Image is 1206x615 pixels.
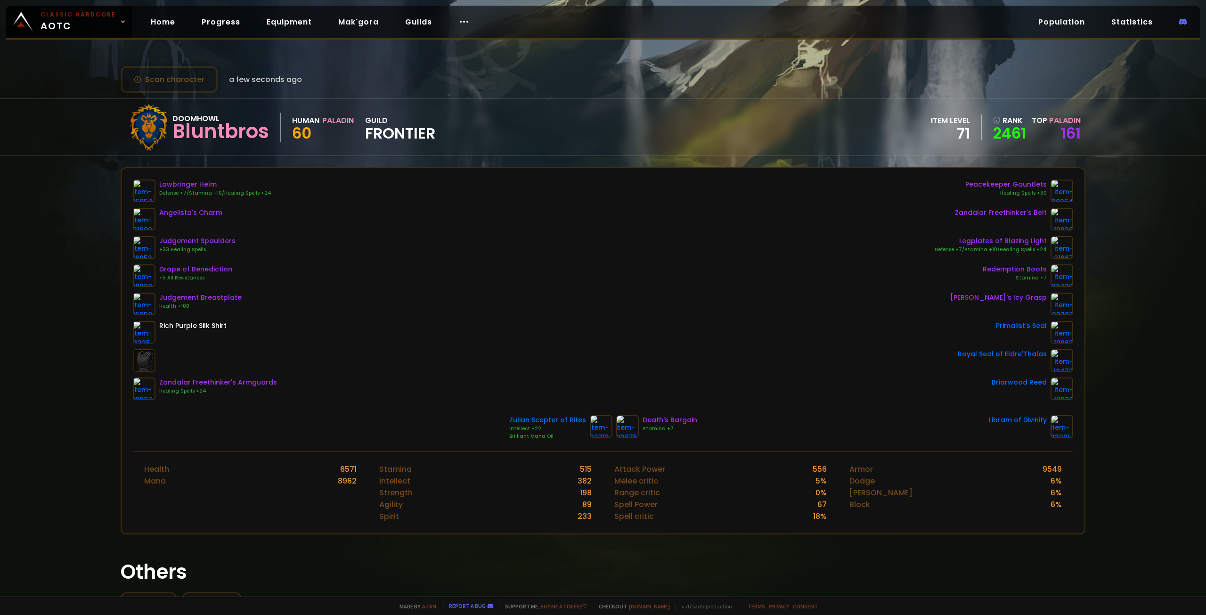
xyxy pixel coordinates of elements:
div: 67 [817,499,827,510]
div: 89 [582,499,592,510]
span: Made by [394,603,436,610]
a: [DOMAIN_NAME] [629,603,670,610]
div: Dodge [849,475,875,487]
div: Block [849,499,870,510]
div: 6571 [340,463,357,475]
div: rank [993,115,1026,126]
div: +5 All Resistances [159,274,232,282]
div: Agility [379,499,403,510]
div: Attack Power [614,463,665,475]
div: 382 [578,475,592,487]
div: Top [1032,115,1081,126]
div: Peacekeeper Gauntlets [965,180,1047,189]
img: item-19826 [1051,208,1073,230]
img: item-22430 [1051,264,1073,287]
div: 6 % [1051,499,1062,510]
a: 2461 [993,126,1026,140]
img: item-12930 [1051,377,1073,400]
span: a few seconds ago [229,74,302,85]
div: 6 % [1051,475,1062,487]
div: 18 % [813,510,827,522]
span: v. d752d5 - production [676,603,732,610]
a: Equipment [259,12,319,32]
div: 5 % [815,475,827,487]
div: Zulian Scepter of Rites [509,415,586,425]
a: Report a bug [449,602,486,609]
div: Primalist's Seal [996,321,1047,331]
div: 233 [578,510,592,522]
img: item-4335 [133,321,155,344]
img: item-22713 [590,415,612,438]
img: item-23075 [616,415,639,438]
a: Terms [748,603,765,610]
div: Healing Spells +30 [965,189,1047,197]
div: 198 [580,487,592,499]
div: Strength [379,487,413,499]
span: Support me, [499,603,587,610]
img: item-16953 [133,236,155,259]
img: item-20264 [1051,180,1073,202]
small: Classic Hardcore [41,10,116,19]
div: Melee critic [614,475,658,487]
div: 0 % [815,487,827,499]
div: Libram of Divinity [989,415,1047,425]
a: Privacy [769,603,789,610]
img: item-23201 [1051,415,1073,438]
a: Consent [793,603,818,610]
img: item-21690 [133,208,155,230]
span: AOTC [41,10,116,33]
div: Spirit [379,510,399,522]
a: Guilds [398,12,440,32]
div: 556 [813,463,827,475]
img: item-16854 [133,180,155,202]
img: item-22707 [1051,293,1073,315]
div: 515 [580,463,592,475]
div: Intellect [379,475,410,487]
div: Spell critic [614,510,654,522]
div: 9549 [1043,463,1062,475]
a: Classic HardcoreAOTC [6,6,132,38]
div: Judgement Spaulders [159,236,236,246]
div: Defense +7/Stamina +10/Healing Spells +24 [935,246,1047,254]
div: Mana [144,475,166,487]
div: [PERSON_NAME] [849,487,913,499]
div: Stamina [379,463,412,475]
a: Buy me a coffee [540,603,587,610]
div: [PERSON_NAME]'s Icy Grasp [950,293,1047,303]
a: Statistics [1104,12,1160,32]
div: Lawbringer Helm [159,180,271,189]
div: Judgement Breastplate [159,293,242,303]
a: Home [143,12,183,32]
div: item level [931,115,970,126]
div: Legplates of Blazing Light [935,236,1047,246]
a: Mak'gora [331,12,386,32]
div: Bluntbros [172,124,269,139]
div: Healing Spells +24 [159,387,277,395]
div: Human [292,115,319,126]
div: Royal Seal of Eldre'Thalas [958,349,1047,359]
div: Redemption Boots [983,264,1047,274]
div: Spell Power [614,499,658,510]
img: item-19827 [133,377,155,400]
div: guild [365,115,435,140]
a: a fan [422,603,436,610]
div: 8962 [338,475,357,487]
span: Paladin [1049,115,1081,126]
div: Zandalar Freethinker's Belt [955,208,1047,218]
img: item-21667 [1051,236,1073,259]
div: Health [144,463,169,475]
div: Doomhowl [172,113,269,124]
div: 6 % [1051,487,1062,499]
div: +33 Healing Spells [159,246,236,254]
div: Stamina +7 [643,425,697,433]
a: 161 [1061,123,1081,144]
div: Stamina +7 [983,274,1047,282]
div: Rich Purple Silk Shirt [159,321,227,331]
div: Brilliant Mana Oil [509,433,586,440]
span: Checkout [593,603,670,610]
button: Scan character [121,66,218,93]
div: Intellect +22 [509,425,586,433]
div: Health +100 [159,303,242,310]
div: Angelista's Charm [159,208,222,218]
h1: Others [121,557,1085,587]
